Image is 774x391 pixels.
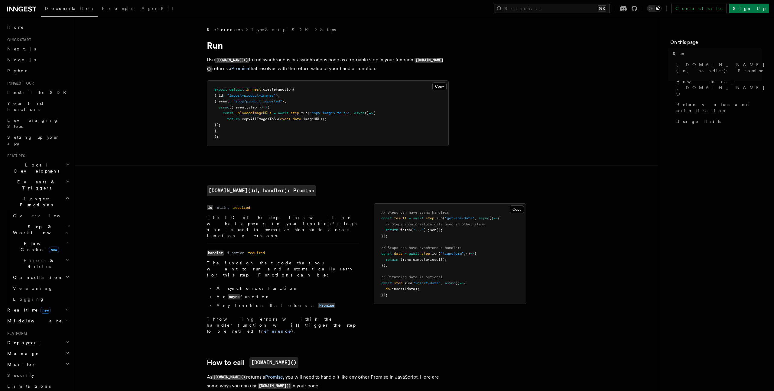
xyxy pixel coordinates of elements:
[498,216,500,220] span: {
[233,99,282,103] span: "shop/product.imported"
[381,234,388,238] span: });
[267,105,269,109] span: {
[11,238,71,255] button: Flow Controlnew
[207,373,449,390] p: As returns a , you will need to handle it like any other Promise in JavaScript. Here are some way...
[11,241,67,253] span: Flow Control
[141,6,174,11] span: AgentKit
[7,118,58,129] span: Leveraging Steps
[400,257,428,262] span: transformData
[674,76,762,99] a: How to call [DOMAIN_NAME]()
[5,337,71,348] button: Deployment
[455,281,460,285] span: ()
[5,361,36,367] span: Monitor
[215,302,359,309] li: Any function that returns a
[430,251,438,256] span: .run
[227,250,244,255] dd: function
[474,251,476,256] span: {
[460,281,464,285] span: =>
[411,281,413,285] span: (
[207,40,449,51] h1: Run
[98,2,138,16] a: Examples
[385,257,398,262] span: return
[284,99,286,103] span: ,
[409,251,419,256] span: await
[214,134,219,139] span: );
[5,162,66,174] span: Local Development
[474,216,476,220] span: ,
[438,251,441,256] span: (
[7,373,34,378] span: Security
[5,307,50,313] span: Realtime
[49,247,59,253] span: new
[214,123,221,127] span: });
[212,375,246,380] code: [DOMAIN_NAME]()
[5,179,66,191] span: Events & Triggers
[261,87,293,92] span: .createFunction
[7,384,51,389] span: Limitations
[320,27,336,33] a: Steps
[445,281,455,285] span: async
[278,111,288,115] span: await
[381,216,392,220] span: const
[413,228,424,232] span: "..."
[231,66,249,71] a: Promise
[229,99,231,103] span: :
[381,275,443,279] span: // Returning data is optional
[7,68,29,73] span: Python
[493,216,498,220] span: =>
[676,102,762,114] span: Return values and serialization
[479,216,489,220] span: async
[248,105,263,109] span: step })
[207,185,316,196] a: [DOMAIN_NAME](id, handler): Promise
[411,228,413,232] span: (
[11,283,71,294] a: Versioning
[365,111,369,115] span: ()
[402,281,411,285] span: .run
[223,111,233,115] span: const
[413,281,441,285] span: "insert-data"
[5,315,71,326] button: Middleware
[381,263,388,267] span: });
[426,216,434,220] span: step
[510,205,524,213] button: Copy
[215,294,359,300] li: An function
[5,87,71,98] a: Install the SDK
[11,274,63,280] span: Cancellation
[310,111,350,115] span: "copy-images-to-s3"
[5,348,71,359] button: Manage
[207,250,224,256] code: handler
[443,216,445,220] span: (
[489,216,493,220] span: ()
[13,286,53,291] span: Versioning
[428,257,447,262] span: (result);
[227,93,276,98] span: "import-product-images"
[282,99,284,103] span: }
[242,117,278,121] span: copyAllImagesToS3
[11,221,71,238] button: Steps & Workflows
[41,2,98,17] a: Documentation
[5,351,39,357] span: Manage
[5,305,71,315] button: Realtimenew
[7,47,36,51] span: Next.js
[373,111,375,115] span: {
[5,81,34,86] span: Inngest tour
[354,111,365,115] span: async
[265,374,283,380] a: Promise
[5,54,71,65] a: Node.js
[5,37,31,42] span: Quick start
[424,228,426,232] span: )
[434,216,443,220] span: .run
[276,93,278,98] span: }
[214,99,229,103] span: { event
[223,93,225,98] span: :
[13,213,75,218] span: Overview
[670,39,762,48] h4: On this page
[674,99,762,116] a: Return values and serialization
[278,117,280,121] span: (
[470,251,474,256] span: =>
[369,111,373,115] span: =>
[291,117,293,121] span: .
[390,287,405,291] span: .insert
[301,117,327,121] span: .imageURLs);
